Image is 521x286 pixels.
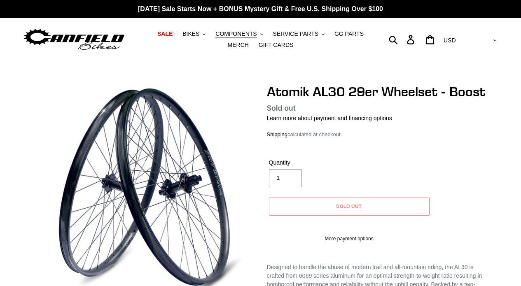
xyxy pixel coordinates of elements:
button: COMPONENTS [211,28,267,40]
span: GIFT CARDS [259,42,294,49]
img: Canfield Bikes [23,27,126,53]
span: SALE [157,30,173,37]
label: Quantity [269,158,347,167]
a: Shipping [267,131,288,138]
span: GG PARTS [334,30,364,37]
span: SERVICE PARTS [273,30,318,37]
a: MERCH [224,40,253,51]
a: SALE [153,28,177,40]
a: More payment options [269,235,430,242]
a: GG PARTS [330,28,368,40]
span: BIKES [182,30,199,37]
span: Sold out [336,203,362,209]
button: Sold out [269,198,430,216]
a: Learn more about payment and financing options [267,115,392,121]
div: calculated at checkout. [267,130,485,139]
span: MERCH [228,42,249,49]
button: BIKES [178,28,210,40]
h1: Atomik AL30 29er Wheelset - Boost [267,84,485,100]
span: Sold out [267,104,296,112]
span: COMPONENTS [215,30,257,37]
button: SERVICE PARTS [269,28,329,40]
a: GIFT CARDS [255,40,298,51]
